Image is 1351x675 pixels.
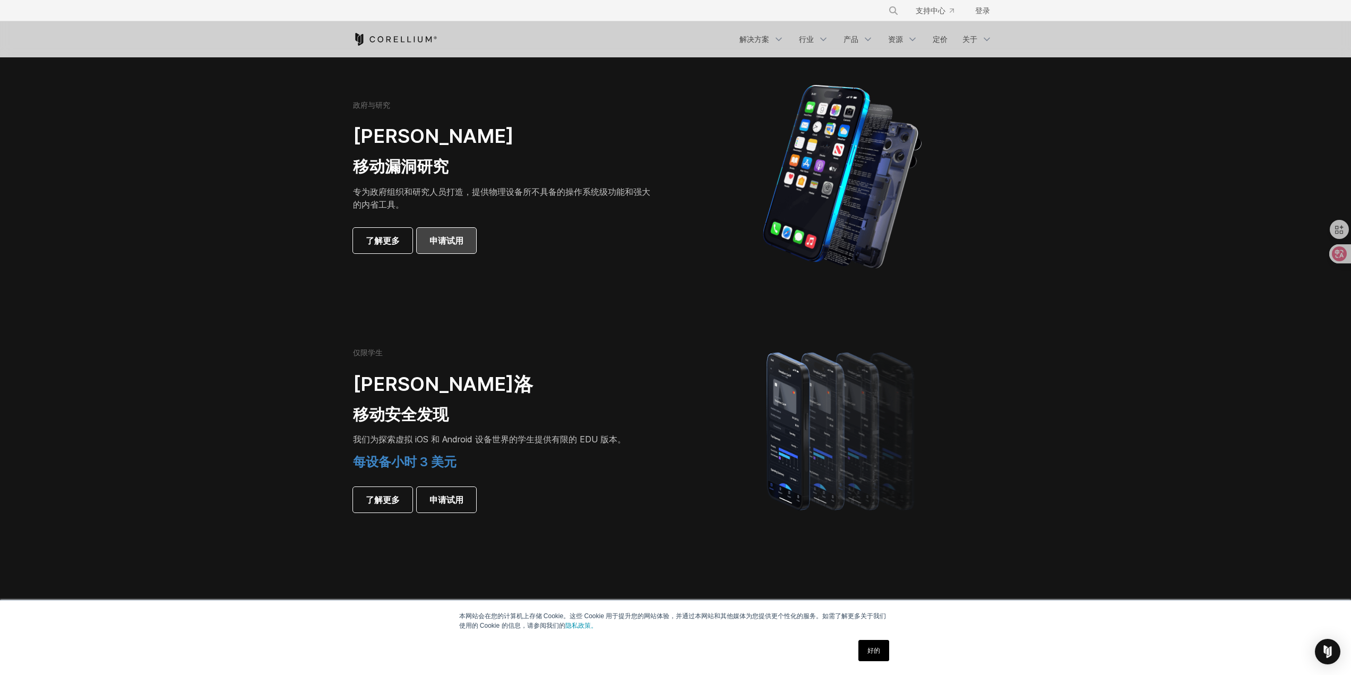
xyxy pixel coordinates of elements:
a: 隐私政策。 [565,622,597,629]
font: 关于 [962,35,977,44]
font: 好的 [867,647,880,654]
font: 我们为探索虚拟 iOS 和 Android 设备世界的 [353,434,518,445]
font: 行业 [799,35,814,44]
font: 每设备小时 3 美元 [353,454,457,469]
div: 导航菜单 [733,30,999,49]
font: 定价 [933,35,948,44]
font: [PERSON_NAME] [353,124,514,148]
font: 政府与研究 [353,100,390,109]
font: 仅限学生 [353,348,383,357]
font: 资源 [888,35,903,44]
a: 了解更多 [353,487,412,512]
font: 支持中心 [916,6,945,15]
a: 了解更多 [353,228,412,253]
a: 好的 [858,640,889,661]
font: 学生提供有限的 EDU 版本。 [518,434,626,445]
font: 专为政府组织和研究人员打造，提供物理设备所不具备的操作系统级功能和强大的内省工具。 [353,186,650,210]
font: 解决方案 [739,35,769,44]
img: 四款 iPhone 机型阵容变得更加渐变和模糊 [745,337,939,523]
font: 移动漏洞研究 [353,157,449,176]
font: 登录 [975,6,990,15]
font: 移动安全发现 [353,405,449,424]
font: 申请试用 [429,494,463,505]
img: iPhone 模型分为用于构建物理设备的机制。 [762,84,922,270]
button: 搜索 [884,1,903,20]
a: 科雷利姆之家 [353,33,437,46]
a: 申请试用 [417,228,476,253]
div: Open Intercom Messenger [1315,639,1340,664]
div: 导航菜单 [875,1,999,20]
font: 了解更多 [366,494,400,505]
font: 本网站会在您的计算机上存储 Cookie。这些 Cookie 用于提升您的网站体验，并通过本网站和其他媒体为您提供更个性化的服务。如需了解更多关于我们使用的 Cookie 的信息，请参阅我们的 [459,612,887,629]
font: 了解更多 [366,235,400,246]
font: 产品 [844,35,858,44]
a: 申请试用 [417,487,476,512]
font: 申请试用 [429,235,463,246]
font: [PERSON_NAME]洛 [353,372,533,396]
